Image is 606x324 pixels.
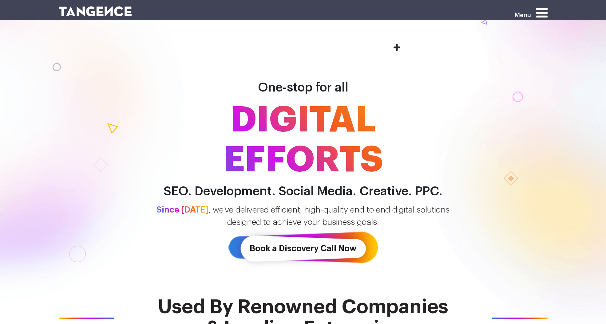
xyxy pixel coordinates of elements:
[156,206,209,214] span: Since [DATE]
[128,100,478,180] span: DIGITAL EFFORTS
[128,204,478,229] p: , we’ve delivered efficient, high-quality end to end digital solutions designed to achieve your b...
[228,229,378,268] a: Book a Discovery Call Now
[258,81,348,94] span: One-stop for all
[128,185,478,198] h2: SEO. Development. Social Media. Creative. PPC.
[59,6,132,16] img: logo SVG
